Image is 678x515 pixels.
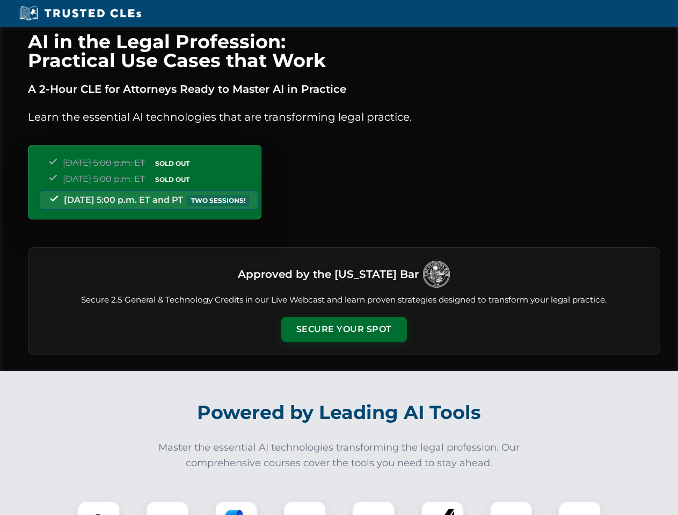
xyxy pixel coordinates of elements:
img: Trusted CLEs [16,5,144,21]
h3: Approved by the [US_STATE] Bar [238,264,419,284]
p: Master the essential AI technologies transforming the legal profession. Our comprehensive courses... [151,440,527,471]
span: [DATE] 5:00 p.m. ET [63,158,145,168]
h1: AI in the Legal Profession: Practical Use Cases that Work [28,32,660,70]
p: A 2-Hour CLE for Attorneys Ready to Master AI in Practice [28,80,660,98]
h2: Powered by Leading AI Tools [42,394,637,431]
p: Secure 2.5 General & Technology Credits in our Live Webcast and learn proven strategies designed ... [41,294,647,306]
span: SOLD OUT [151,174,193,185]
span: [DATE] 5:00 p.m. ET [63,174,145,184]
button: Secure Your Spot [281,317,407,342]
span: SOLD OUT [151,158,193,169]
img: Logo [423,261,450,288]
p: Learn the essential AI technologies that are transforming legal practice. [28,108,660,126]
